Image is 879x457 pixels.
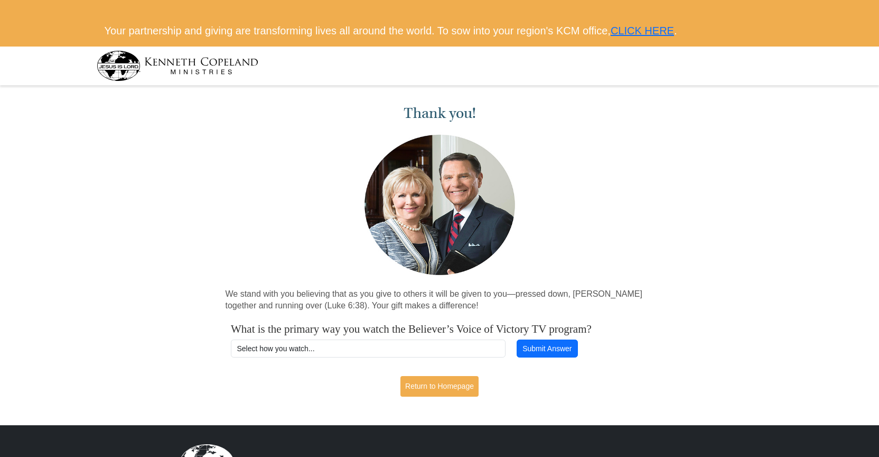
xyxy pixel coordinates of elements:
[231,323,648,336] h4: What is the primary way you watch the Believer’s Voice of Victory TV program?
[400,376,479,397] a: Return to Homepage
[611,25,674,36] a: CLICK HERE
[97,51,258,81] img: kcm-header-logo.svg
[226,105,654,122] h1: Thank you!
[517,340,578,358] button: Submit Answer
[362,132,518,278] img: Kenneth and Gloria
[226,288,654,313] p: We stand with you believing that as you give to others it will be given to you—pressed down, [PER...
[97,15,783,47] div: Your partnership and giving are transforming lives all around the world. To sow into your region'...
